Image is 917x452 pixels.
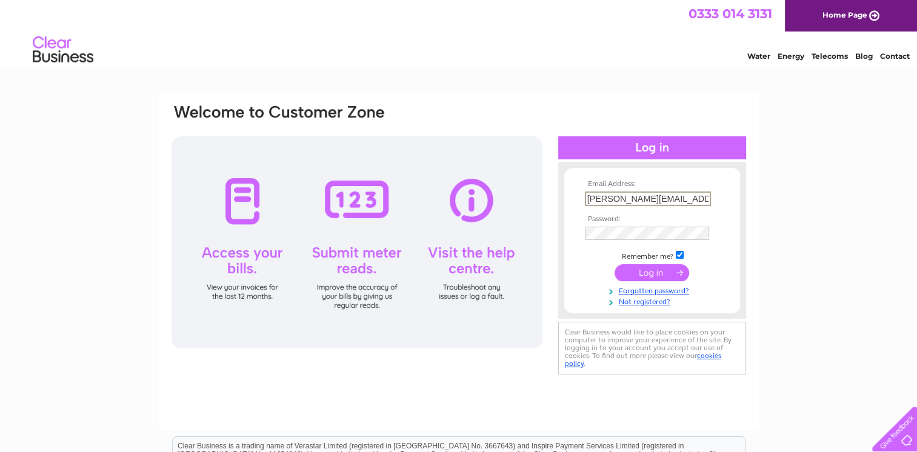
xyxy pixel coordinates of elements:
[812,52,848,61] a: Telecoms
[585,284,722,296] a: Forgotten password?
[880,52,910,61] a: Contact
[582,215,722,224] th: Password:
[585,295,722,307] a: Not registered?
[558,322,746,374] div: Clear Business would like to place cookies on your computer to improve your experience of the sit...
[173,7,745,59] div: Clear Business is a trading name of Verastar Limited (registered in [GEOGRAPHIC_DATA] No. 3667643...
[565,351,721,368] a: cookies policy
[582,249,722,261] td: Remember me?
[689,6,772,21] a: 0333 014 3131
[32,32,94,68] img: logo.png
[582,180,722,188] th: Email Address:
[615,264,689,281] input: Submit
[747,52,770,61] a: Water
[855,52,873,61] a: Blog
[778,52,804,61] a: Energy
